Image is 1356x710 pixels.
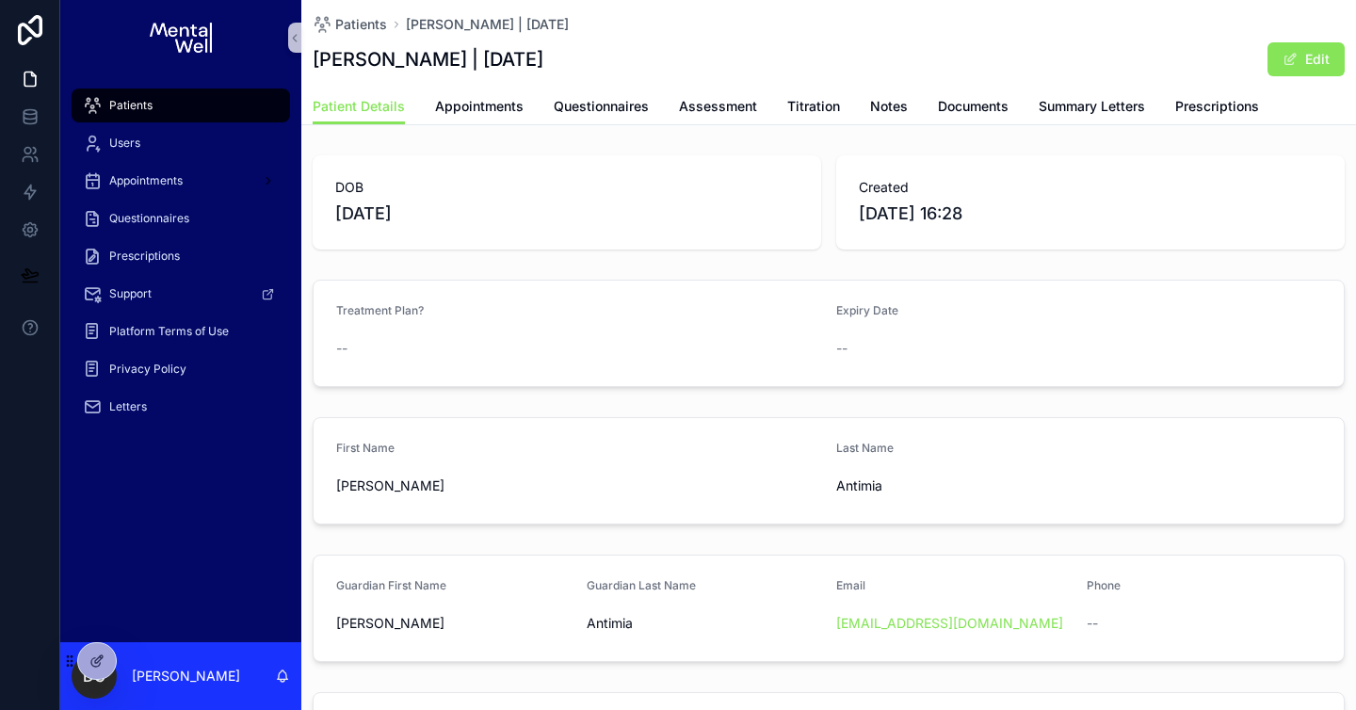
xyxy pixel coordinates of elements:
[435,89,524,127] a: Appointments
[313,89,405,125] a: Patient Details
[72,315,290,348] a: Platform Terms of Use
[313,46,543,73] h1: [PERSON_NAME] | [DATE]
[109,399,147,414] span: Letters
[870,97,908,116] span: Notes
[836,441,894,455] span: Last Name
[72,164,290,198] a: Appointments
[587,578,696,592] span: Guardian Last Name
[150,23,211,53] img: App logo
[72,239,290,273] a: Prescriptions
[1175,89,1259,127] a: Prescriptions
[554,97,649,116] span: Questionnaires
[313,97,405,116] span: Patient Details
[335,15,387,34] span: Patients
[587,614,822,633] span: Antimia
[938,89,1009,127] a: Documents
[336,441,395,455] span: First Name
[554,89,649,127] a: Questionnaires
[72,202,290,235] a: Questionnaires
[336,303,424,317] span: Treatment Plan?
[1039,89,1145,127] a: Summary Letters
[836,614,1063,633] a: [EMAIL_ADDRESS][DOMAIN_NAME]
[787,89,840,127] a: Titration
[313,15,387,34] a: Patients
[679,97,757,116] span: Assessment
[335,201,799,227] span: [DATE]
[336,476,821,495] span: [PERSON_NAME]
[1087,578,1121,592] span: Phone
[109,249,180,264] span: Prescriptions
[109,136,140,151] span: Users
[72,352,290,386] a: Privacy Policy
[72,277,290,311] a: Support
[870,89,908,127] a: Notes
[938,97,1009,116] span: Documents
[335,178,799,197] span: DOB
[859,178,1322,197] span: Created
[109,211,189,226] span: Questionnaires
[60,75,301,448] div: scrollable content
[132,667,240,686] p: [PERSON_NAME]
[109,362,186,377] span: Privacy Policy
[679,89,757,127] a: Assessment
[836,303,898,317] span: Expiry Date
[787,97,840,116] span: Titration
[109,286,152,301] span: Support
[859,201,1322,227] span: [DATE] 16:28
[72,89,290,122] a: Patients
[109,98,153,113] span: Patients
[435,97,524,116] span: Appointments
[72,390,290,424] a: Letters
[336,614,572,633] span: [PERSON_NAME]
[109,324,229,339] span: Platform Terms of Use
[72,126,290,160] a: Users
[109,173,183,188] span: Appointments
[1175,97,1259,116] span: Prescriptions
[336,339,347,358] span: --
[1267,42,1345,76] button: Edit
[1039,97,1145,116] span: Summary Letters
[836,476,1072,495] span: Antimia
[336,578,446,592] span: Guardian First Name
[1087,614,1098,633] span: --
[836,339,847,358] span: --
[836,578,865,592] span: Email
[406,15,569,34] a: [PERSON_NAME] | [DATE]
